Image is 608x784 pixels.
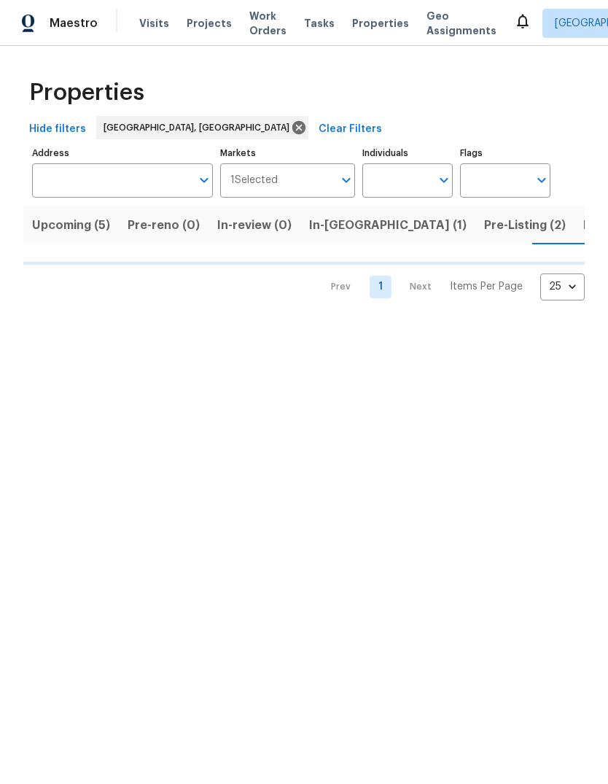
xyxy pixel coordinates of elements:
p: Items Per Page [450,279,523,294]
a: Goto page 1 [370,276,391,298]
span: Geo Assignments [426,9,496,38]
span: Maestro [50,16,98,31]
button: Hide filters [23,116,92,143]
span: In-review (0) [217,215,292,236]
span: Clear Filters [319,120,382,139]
label: Flags [460,149,550,158]
div: [GEOGRAPHIC_DATA], [GEOGRAPHIC_DATA] [96,116,308,139]
button: Open [531,170,552,190]
span: In-[GEOGRAPHIC_DATA] (1) [309,215,467,236]
label: Address [32,149,213,158]
span: Visits [139,16,169,31]
span: [GEOGRAPHIC_DATA], [GEOGRAPHIC_DATA] [104,120,295,135]
span: Pre-Listing (2) [484,215,566,236]
span: Upcoming (5) [32,215,110,236]
span: Projects [187,16,232,31]
span: Properties [29,85,144,100]
span: 1 Selected [230,174,278,187]
span: Properties [352,16,409,31]
span: Hide filters [29,120,86,139]
label: Markets [220,149,356,158]
label: Individuals [362,149,453,158]
button: Clear Filters [313,116,388,143]
button: Open [336,170,356,190]
span: Work Orders [249,9,287,38]
nav: Pagination Navigation [317,273,585,300]
span: Pre-reno (0) [128,215,200,236]
div: 25 [540,268,585,306]
button: Open [194,170,214,190]
span: Tasks [304,18,335,28]
button: Open [434,170,454,190]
